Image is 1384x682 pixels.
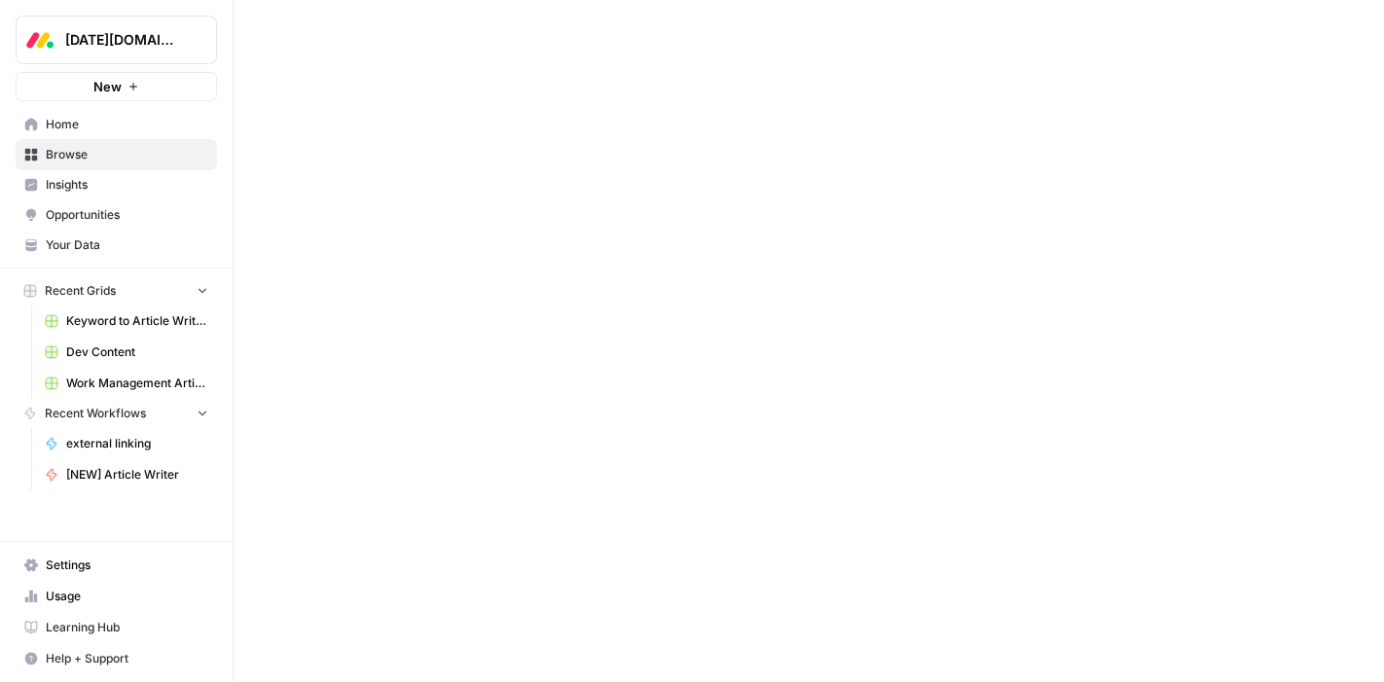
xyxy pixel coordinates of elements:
[16,612,217,643] a: Learning Hub
[66,466,208,484] span: [NEW] Article Writer
[16,139,217,170] a: Browse
[36,337,217,368] a: Dev Content
[66,312,208,330] span: Keyword to Article Writer Grid
[45,282,116,300] span: Recent Grids
[16,550,217,581] a: Settings
[46,619,208,636] span: Learning Hub
[16,16,217,64] button: Workspace: Monday.com
[36,428,217,459] a: external linking
[46,146,208,163] span: Browse
[65,30,183,50] span: [DATE][DOMAIN_NAME]
[16,109,217,140] a: Home
[16,581,217,612] a: Usage
[16,276,217,305] button: Recent Grids
[16,199,217,231] a: Opportunities
[36,305,217,337] a: Keyword to Article Writer Grid
[16,169,217,200] a: Insights
[16,399,217,428] button: Recent Workflows
[66,435,208,452] span: external linking
[46,556,208,574] span: Settings
[16,643,217,674] button: Help + Support
[36,459,217,490] a: [NEW] Article Writer
[46,650,208,667] span: Help + Support
[46,206,208,224] span: Opportunities
[16,230,217,261] a: Your Data
[93,77,122,96] span: New
[66,343,208,361] span: Dev Content
[22,22,57,57] img: Monday.com Logo
[45,405,146,422] span: Recent Workflows
[16,72,217,101] button: New
[46,588,208,605] span: Usage
[36,368,217,399] a: Work Management Article Grid
[46,236,208,254] span: Your Data
[46,176,208,194] span: Insights
[66,375,208,392] span: Work Management Article Grid
[46,116,208,133] span: Home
